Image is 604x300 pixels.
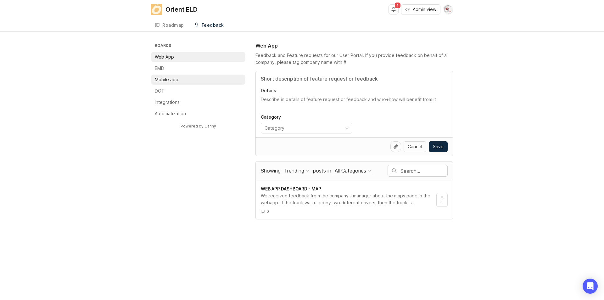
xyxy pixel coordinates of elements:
[255,52,453,66] div: Feedback and Feature requests for our User Portal. If you provide feedback on behalf of a company...
[429,141,448,152] button: Save
[151,63,245,73] a: EMD
[190,19,228,32] a: Feedback
[154,42,245,51] h3: Boards
[441,199,443,205] span: 1
[155,76,178,83] p: Mobile app
[155,65,164,71] p: EMD
[155,54,174,60] p: Web App
[255,42,278,49] h1: Web App
[151,86,245,96] a: DOT
[261,185,436,214] a: WEB APP DASHBOARD - MAPWe received feedback from the company's manager about the maps page in the...
[261,167,281,174] span: Showing
[583,279,598,294] div: Open Intercom Messenger
[165,6,198,13] div: Orient ELD
[155,110,186,117] p: Automatization
[151,19,188,32] a: Roadmap
[404,141,426,152] button: Cancel
[151,97,245,107] a: Integrations
[261,96,448,109] textarea: Details
[413,6,436,13] span: Admin view
[436,193,448,207] button: 1
[401,4,440,14] button: Admin view
[266,209,269,214] span: 0
[408,144,422,150] span: Cancel
[261,186,321,191] span: WEB APP DASHBOARD - MAP
[162,23,184,27] div: Roadmap
[261,192,431,206] div: We received feedback from the company's manager about the maps page in the webapp. If the truck w...
[333,167,373,175] button: posts in
[265,125,341,132] input: Category
[261,88,448,94] p: Details
[155,99,180,105] p: Integrations
[151,4,162,15] img: Orient ELD logo
[151,75,245,85] a: Mobile app
[395,3,400,8] span: 1
[151,52,245,62] a: Web App
[261,75,448,82] input: Title
[180,122,217,130] a: Powered by Canny
[335,167,366,174] div: All Categories
[400,167,447,174] input: Search…
[283,167,311,175] button: Showing
[284,167,304,174] div: Trending
[433,144,444,150] span: Save
[389,4,399,14] button: Notifications
[443,4,453,14] img: RTL Tech
[261,114,352,120] p: Category
[342,126,352,131] svg: toggle icon
[261,123,352,133] div: toggle menu
[202,23,224,27] div: Feedback
[151,109,245,119] a: Automatization
[313,167,331,174] span: posts in
[155,88,165,94] p: DOT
